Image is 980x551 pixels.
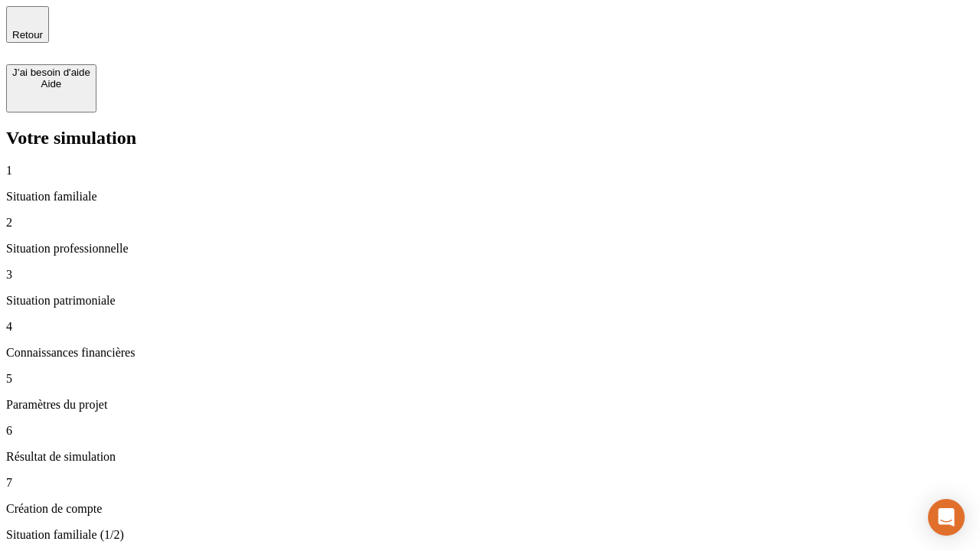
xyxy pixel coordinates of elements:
[6,294,974,308] p: Situation patrimoniale
[6,424,974,438] p: 6
[6,372,974,386] p: 5
[6,320,974,334] p: 4
[12,29,43,41] span: Retour
[6,502,974,516] p: Création de compte
[6,190,974,204] p: Situation familiale
[12,78,90,90] div: Aide
[6,164,974,178] p: 1
[6,128,974,148] h2: Votre simulation
[6,476,974,490] p: 7
[6,398,974,412] p: Paramètres du projet
[6,450,974,464] p: Résultat de simulation
[6,242,974,256] p: Situation professionnelle
[6,268,974,282] p: 3
[6,64,96,112] button: J’ai besoin d'aideAide
[6,346,974,360] p: Connaissances financières
[928,499,965,536] div: Open Intercom Messenger
[6,6,49,43] button: Retour
[6,216,974,230] p: 2
[12,67,90,78] div: J’ai besoin d'aide
[6,528,974,542] p: Situation familiale (1/2)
